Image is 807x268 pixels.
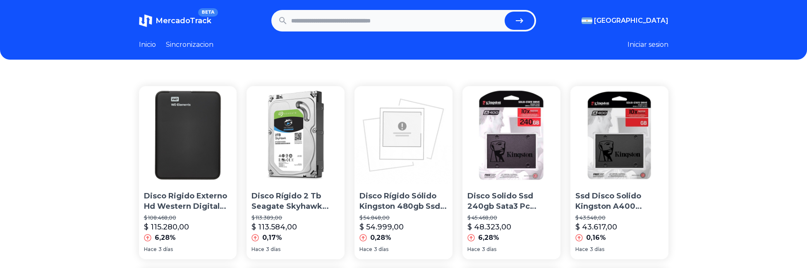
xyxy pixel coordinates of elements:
img: Disco Rígido 2 Tb Seagate Skyhawk Simil Purple Wd Dvr Cct [247,86,345,184]
span: [GEOGRAPHIC_DATA] [594,16,668,26]
p: 0,28% [370,233,391,243]
span: 3 días [158,246,173,253]
p: $ 43.548,00 [575,215,663,221]
span: Hace [144,246,157,253]
span: BETA [198,8,218,17]
a: Disco Solido Ssd 240gb Sata3 Pc Notebook MacDisco Solido Ssd 240gb Sata3 Pc Notebook Mac$ 45.468,... [462,86,560,259]
a: Disco Rígido Sólido Kingston 480gb Ssd Now A400 Sata3 2.5Disco Rígido Sólido Kingston 480gb Ssd N... [354,86,453,259]
a: Ssd Disco Solido Kingston A400 240gb Pc Gamer Sata 3Ssd Disco Solido Kingston A400 240gb Pc Gamer... [570,86,668,259]
a: MercadoTrackBETA [139,14,211,27]
span: MercadoTrack [156,16,211,25]
a: Disco Rígido 2 Tb Seagate Skyhawk Simil Purple Wd Dvr CctDisco Rígido 2 Tb Seagate Skyhawk Simil ... [247,86,345,259]
img: Disco Rigido Externo Hd Western Digital 1tb Usb 3.0 Win/mac [139,86,237,184]
span: Hace [359,246,372,253]
button: [GEOGRAPHIC_DATA] [582,16,668,26]
p: Ssd Disco Solido Kingston A400 240gb Pc Gamer Sata 3 [575,191,663,212]
p: $ 115.280,00 [144,221,189,233]
img: Argentina [582,17,592,24]
p: 0,17% [262,233,282,243]
a: Inicio [139,40,156,50]
p: $ 45.468,00 [467,215,556,221]
span: 3 días [482,246,496,253]
img: MercadoTrack [139,14,152,27]
p: $ 113.584,00 [251,221,297,233]
span: Hace [251,246,264,253]
span: 3 días [266,246,280,253]
button: Iniciar sesion [627,40,668,50]
img: Disco Solido Ssd 240gb Sata3 Pc Notebook Mac [462,86,560,184]
p: 6,28% [155,233,176,243]
img: Disco Rígido Sólido Kingston 480gb Ssd Now A400 Sata3 2.5 [354,86,453,184]
p: Disco Rígido Sólido Kingston 480gb Ssd Now A400 Sata3 2.5 [359,191,448,212]
span: Hace [575,246,588,253]
span: 3 días [374,246,388,253]
p: 0,16% [586,233,606,243]
p: Disco Rígido 2 Tb Seagate Skyhawk Simil Purple Wd Dvr Cct [251,191,340,212]
p: Disco Solido Ssd 240gb Sata3 Pc Notebook Mac [467,191,556,212]
p: $ 54.848,00 [359,215,448,221]
p: $ 54.999,00 [359,221,404,233]
span: 3 días [590,246,604,253]
p: $ 43.617,00 [575,221,617,233]
img: Ssd Disco Solido Kingston A400 240gb Pc Gamer Sata 3 [570,86,668,184]
span: Hace [467,246,480,253]
p: 6,28% [478,233,499,243]
a: Sincronizacion [166,40,213,50]
p: $ 113.389,00 [251,215,340,221]
p: Disco Rigido Externo Hd Western Digital 1tb Usb 3.0 Win/mac [144,191,232,212]
a: Disco Rigido Externo Hd Western Digital 1tb Usb 3.0 Win/macDisco Rigido Externo Hd Western Digita... [139,86,237,259]
p: $ 48.323,00 [467,221,511,233]
p: $ 108.468,00 [144,215,232,221]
